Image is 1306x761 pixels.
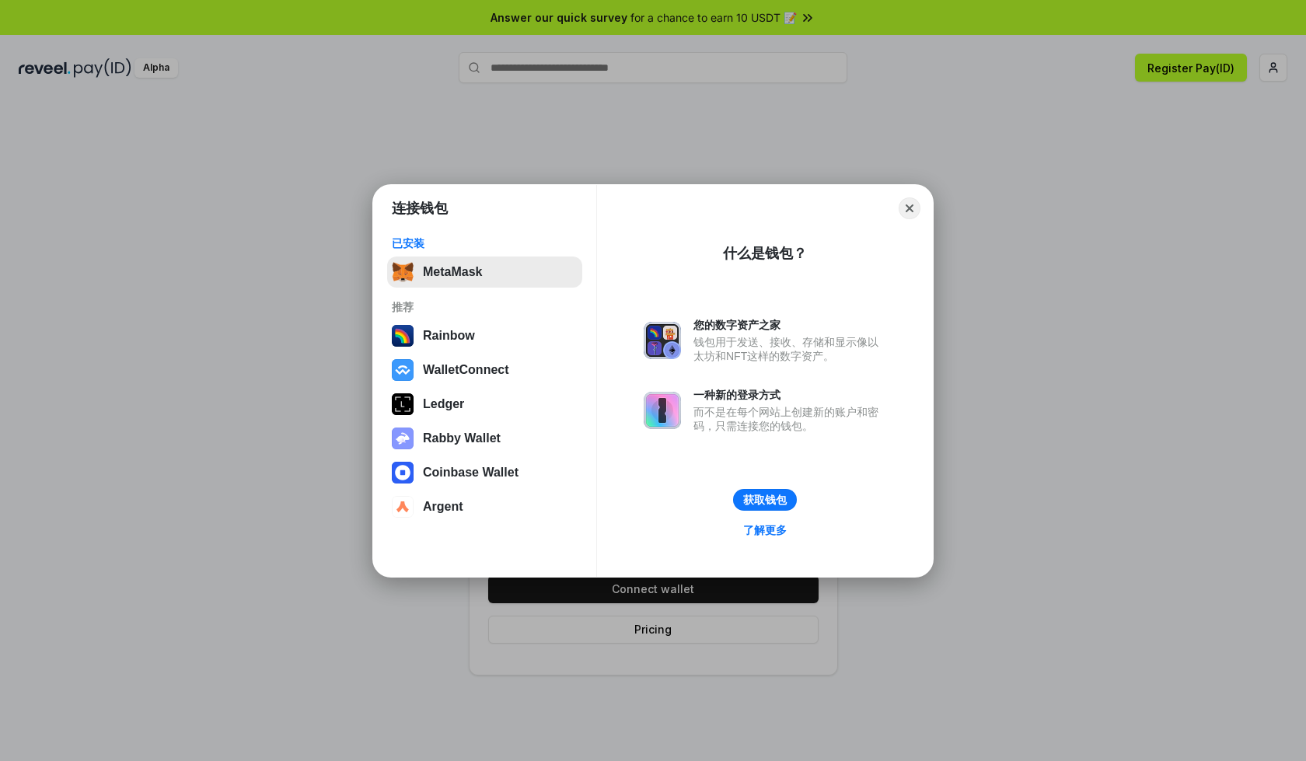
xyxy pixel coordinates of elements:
[423,329,475,343] div: Rainbow
[644,392,681,429] img: svg+xml,%3Csvg%20xmlns%3D%22http%3A%2F%2Fwww.w3.org%2F2000%2Fsvg%22%20fill%3D%22none%22%20viewBox...
[387,457,582,488] button: Coinbase Wallet
[423,500,463,514] div: Argent
[644,322,681,359] img: svg+xml,%3Csvg%20xmlns%3D%22http%3A%2F%2Fwww.w3.org%2F2000%2Fsvg%22%20fill%3D%22none%22%20viewBox...
[693,318,886,332] div: 您的数字资产之家
[392,300,578,314] div: 推荐
[387,320,582,351] button: Rainbow
[387,354,582,386] button: WalletConnect
[392,393,414,415] img: svg+xml,%3Csvg%20xmlns%3D%22http%3A%2F%2Fwww.w3.org%2F2000%2Fsvg%22%20width%3D%2228%22%20height%3...
[423,265,482,279] div: MetaMask
[392,199,448,218] h1: 连接钱包
[693,335,886,363] div: 钱包用于发送、接收、存储和显示像以太坊和NFT这样的数字资产。
[392,462,414,483] img: svg+xml,%3Csvg%20width%3D%2228%22%20height%3D%2228%22%20viewBox%3D%220%200%2028%2028%22%20fill%3D...
[387,257,582,288] button: MetaMask
[387,423,582,454] button: Rabby Wallet
[734,520,796,540] a: 了解更多
[423,431,501,445] div: Rabby Wallet
[423,466,519,480] div: Coinbase Wallet
[899,197,920,219] button: Close
[423,397,464,411] div: Ledger
[743,523,787,537] div: 了解更多
[392,236,578,250] div: 已安装
[387,491,582,522] button: Argent
[693,388,886,402] div: 一种新的登录方式
[733,489,797,511] button: 获取钱包
[693,405,886,433] div: 而不是在每个网站上创建新的账户和密码，只需连接您的钱包。
[392,359,414,381] img: svg+xml,%3Csvg%20width%3D%2228%22%20height%3D%2228%22%20viewBox%3D%220%200%2028%2028%22%20fill%3D...
[392,261,414,283] img: svg+xml,%3Csvg%20fill%3D%22none%22%20height%3D%2233%22%20viewBox%3D%220%200%2035%2033%22%20width%...
[392,428,414,449] img: svg+xml,%3Csvg%20xmlns%3D%22http%3A%2F%2Fwww.w3.org%2F2000%2Fsvg%22%20fill%3D%22none%22%20viewBox...
[743,493,787,507] div: 获取钱包
[392,496,414,518] img: svg+xml,%3Csvg%20width%3D%2228%22%20height%3D%2228%22%20viewBox%3D%220%200%2028%2028%22%20fill%3D...
[387,389,582,420] button: Ledger
[392,325,414,347] img: svg+xml,%3Csvg%20width%3D%22120%22%20height%3D%22120%22%20viewBox%3D%220%200%20120%20120%22%20fil...
[723,244,807,263] div: 什么是钱包？
[423,363,509,377] div: WalletConnect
